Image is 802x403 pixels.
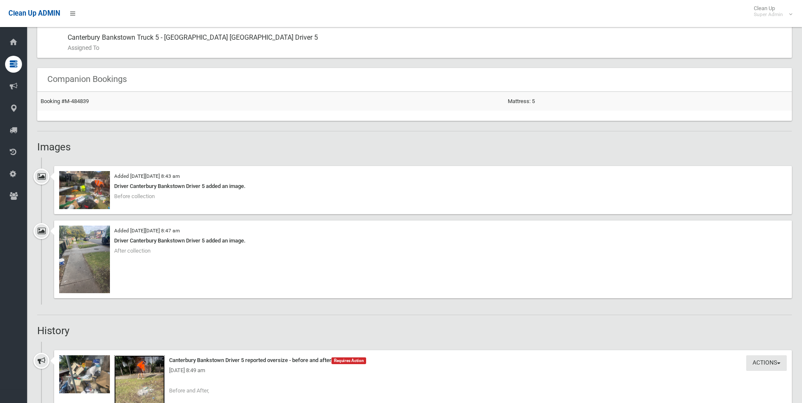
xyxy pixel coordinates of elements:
[37,142,792,152] h2: Images
[8,9,60,17] span: Clean Up ADMIN
[331,357,366,364] span: Requires Action
[41,98,89,104] a: Booking #M-484839
[59,236,787,246] div: Driver Canterbury Bankstown Driver 5 added an image.
[59,355,787,365] div: Canterbury Bankstown Driver 5 reported oversize - before and after
[169,387,209,394] span: Before and After,
[59,181,787,191] div: Driver Canterbury Bankstown Driver 5 added an image.
[68,27,785,58] div: Canterbury Bankstown Truck 5 - [GEOGRAPHIC_DATA] [GEOGRAPHIC_DATA] Driver 5
[504,92,792,111] td: Mattress: 5
[750,5,791,18] span: Clean Up
[37,71,137,87] header: Companion Bookings
[114,193,155,199] span: Before collection
[59,171,110,209] img: image.jpg
[59,226,110,293] img: image.jpg
[68,43,785,53] small: Assigned To
[59,355,110,393] img: image.jpg
[114,228,180,234] small: Added [DATE][DATE] 8:47 am
[746,355,787,371] button: Actions
[37,325,792,336] h2: History
[754,11,783,18] small: Super Admin
[114,173,180,179] small: Added [DATE][DATE] 8:43 am
[59,365,787,376] div: [DATE] 8:49 am
[114,248,151,254] span: After collection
